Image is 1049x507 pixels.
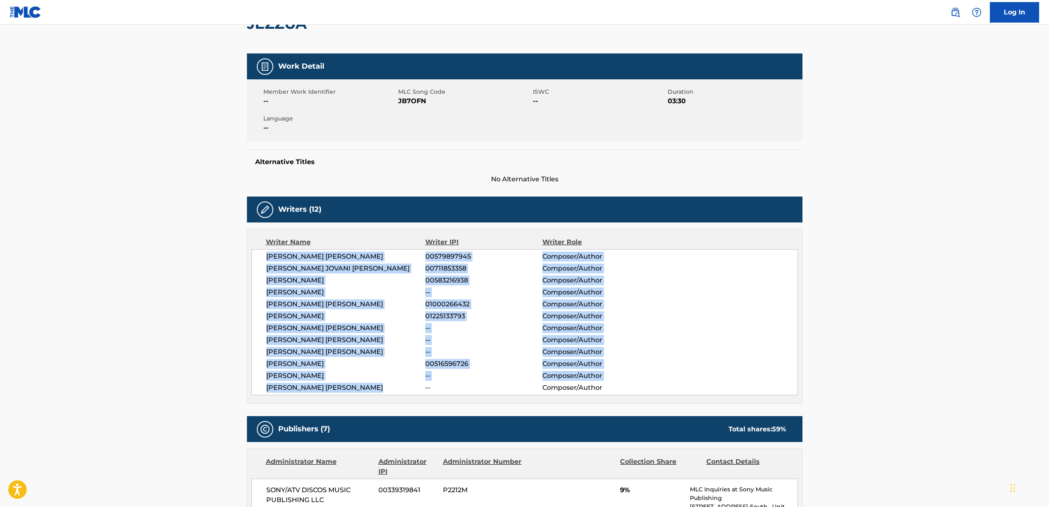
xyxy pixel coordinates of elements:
[542,264,649,273] span: Composer/Author
[266,359,426,369] span: [PERSON_NAME]
[542,347,649,357] span: Composer/Author
[266,485,373,505] span: SONY/ATV DISCOS MUSIC PUBLISHING LLC
[266,371,426,381] span: [PERSON_NAME]
[668,88,800,96] span: Duration
[398,96,531,106] span: JB7OFN
[542,311,649,321] span: Composer/Author
[266,347,426,357] span: [PERSON_NAME] [PERSON_NAME]
[378,457,437,477] div: Administrator IPI
[425,383,542,393] span: --
[668,96,800,106] span: 03:30
[706,457,786,477] div: Contact Details
[947,4,964,21] a: Public Search
[425,264,542,273] span: 00711853358
[425,237,542,247] div: Writer IPI
[260,62,270,72] img: Work Detail
[443,485,523,495] span: P2212M
[425,347,542,357] span: --
[1010,476,1015,500] div: Drag
[542,371,649,381] span: Composer/Author
[972,7,982,17] img: help
[278,424,330,434] h5: Publishers (7)
[260,205,270,215] img: Writers
[425,275,542,285] span: 00583216938
[266,299,426,309] span: [PERSON_NAME] [PERSON_NAME]
[542,275,649,285] span: Composer/Author
[990,2,1039,23] a: Log In
[533,88,666,96] span: ISWC
[398,88,531,96] span: MLC Song Code
[266,287,426,297] span: [PERSON_NAME]
[533,96,666,106] span: --
[263,114,396,123] span: Language
[10,6,41,18] img: MLC Logo
[620,485,684,495] span: 9%
[425,311,542,321] span: 01225133793
[729,424,786,434] div: Total shares:
[542,359,649,369] span: Composer/Author
[266,457,372,477] div: Administrator Name
[425,359,542,369] span: 00516596726
[968,4,985,21] div: Help
[620,457,700,477] div: Collection Share
[542,383,649,393] span: Composer/Author
[255,158,794,166] h5: Alternative Titles
[1008,468,1049,507] iframe: Chat Widget
[772,425,786,433] span: 59 %
[266,275,426,285] span: [PERSON_NAME]
[690,485,797,502] p: MLC Inquiries at Sony Music Publishing
[542,252,649,262] span: Composer/Author
[263,88,396,96] span: Member Work Identifier
[278,62,324,71] h5: Work Detail
[260,424,270,434] img: Publishers
[263,96,396,106] span: --
[266,237,426,247] div: Writer Name
[425,371,542,381] span: --
[247,174,802,184] span: No Alternative Titles
[266,323,426,333] span: [PERSON_NAME] [PERSON_NAME]
[378,485,437,495] span: 00339319841
[542,323,649,333] span: Composer/Author
[263,123,396,133] span: --
[542,335,649,345] span: Composer/Author
[950,7,960,17] img: search
[542,299,649,309] span: Composer/Author
[425,252,542,262] span: 00579897945
[542,237,649,247] div: Writer Role
[443,457,523,477] div: Administrator Number
[542,287,649,297] span: Composer/Author
[425,323,542,333] span: --
[425,299,542,309] span: 01000266432
[266,311,426,321] span: [PERSON_NAME]
[266,264,426,273] span: [PERSON_NAME] JOVANI [PERSON_NAME]
[266,383,426,393] span: [PERSON_NAME] [PERSON_NAME]
[425,287,542,297] span: --
[266,252,426,262] span: [PERSON_NAME] [PERSON_NAME]
[425,335,542,345] span: --
[278,205,321,214] h5: Writers (12)
[266,335,426,345] span: [PERSON_NAME] [PERSON_NAME]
